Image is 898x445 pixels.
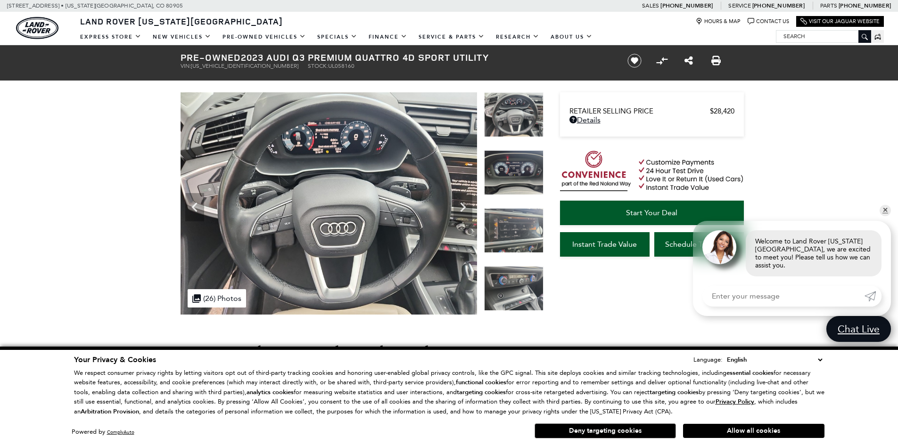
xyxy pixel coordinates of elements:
[247,388,294,396] strong: analytics cookies
[725,355,824,365] select: Language Select
[147,29,217,45] a: New Vehicles
[185,193,204,221] div: Previous
[74,16,288,27] a: Land Rover [US_STATE][GEOGRAPHIC_DATA]
[74,29,598,45] nav: Main Navigation
[820,2,837,9] span: Parts
[572,240,637,249] span: Instant Trade Value
[181,92,477,315] img: Used 2023 Ibis White Audi Premium image 13
[560,201,744,225] a: Start Your Deal
[728,2,750,9] span: Service
[188,289,246,307] div: (26) Photos
[456,378,506,387] strong: functional cookies
[711,55,721,66] a: Print this Pre-Owned 2023 Audi Q3 Premium quattro 4D Sport Utility
[72,429,134,435] div: Powered by
[626,208,677,217] span: Start Your Deal
[490,29,545,45] a: Research
[746,230,882,276] div: Welcome to Land Rover [US_STATE][GEOGRAPHIC_DATA], we are excited to meet you! Please tell us how...
[696,18,741,25] a: Hours & Map
[716,398,754,405] a: Privacy Policy
[826,316,891,342] a: Chat Live
[702,286,865,307] input: Enter your message
[655,54,669,68] button: Compare Vehicle
[683,424,824,438] button: Allow all cookies
[726,369,774,377] strong: essential cookies
[107,429,134,435] a: ComplyAuto
[800,18,880,25] a: Visit Our Jaguar Website
[560,232,650,257] a: Instant Trade Value
[684,55,693,66] a: Share this Pre-Owned 2023 Audi Q3 Premium quattro 4D Sport Utility
[865,286,882,307] a: Submit
[484,266,544,311] img: Used 2023 Ibis White Audi Premium image 16
[710,107,734,115] span: $28,420
[74,368,824,417] p: We respect consumer privacy rights by letting visitors opt out of third-party tracking cookies an...
[484,208,544,253] img: Used 2023 Ibis White Audi Premium image 15
[453,193,472,221] div: Next
[484,92,544,137] img: Used 2023 Ibis White Audi Premium image 13
[833,323,884,335] span: Chat Live
[413,29,490,45] a: Service & Parts
[80,16,283,27] span: Land Rover [US_STATE][GEOGRAPHIC_DATA]
[660,2,713,9] a: [PHONE_NUMBER]
[839,2,891,9] a: [PHONE_NUMBER]
[702,230,736,264] img: Agent profile photo
[569,107,734,115] a: Retailer Selling Price $28,420
[363,29,413,45] a: Finance
[624,53,645,68] button: Save vehicle
[716,397,754,406] u: Privacy Policy
[308,63,328,69] span: Stock:
[569,115,734,124] a: Details
[328,63,354,69] span: UL058160
[650,388,699,396] strong: targeting cookies
[181,63,191,69] span: VIN:
[748,18,789,25] a: Contact Us
[181,52,612,63] h1: 2023 Audi Q3 Premium quattro 4D Sport Utility
[654,232,744,257] a: Schedule Test Drive
[545,29,598,45] a: About Us
[312,29,363,45] a: Specials
[642,2,659,9] span: Sales
[665,240,733,249] span: Schedule Test Drive
[484,150,544,195] img: Used 2023 Ibis White Audi Premium image 14
[535,423,676,438] button: Deny targeting cookies
[16,17,58,39] img: Land Rover
[81,407,139,416] strong: Arbitration Provision
[181,51,241,64] strong: Pre-Owned
[191,63,298,69] span: [US_VEHICLE_IDENTIFICATION_NUMBER]
[217,29,312,45] a: Pre-Owned Vehicles
[7,2,183,9] a: [STREET_ADDRESS] • [US_STATE][GEOGRAPHIC_DATA], CO 80905
[776,31,871,42] input: Search
[457,388,506,396] strong: targeting cookies
[569,107,710,115] span: Retailer Selling Price
[74,355,156,365] span: Your Privacy & Cookies
[693,356,723,363] div: Language:
[74,29,147,45] a: EXPRESS STORE
[752,2,805,9] a: [PHONE_NUMBER]
[16,17,58,39] a: land-rover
